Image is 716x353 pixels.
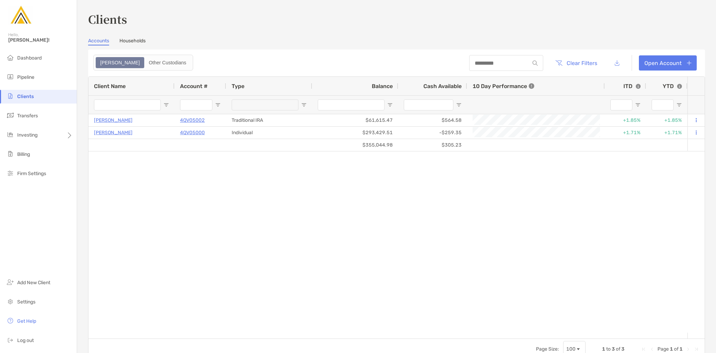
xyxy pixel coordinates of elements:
span: [PERSON_NAME]! [8,37,73,43]
button: Open Filter Menu [301,102,307,108]
img: transfers icon [6,111,14,119]
img: billing icon [6,150,14,158]
span: Client Name [94,83,126,89]
div: $61,615.47 [312,114,398,126]
div: +1.85% [605,114,646,126]
div: +1.85% [646,114,687,126]
span: Cash Available [423,83,462,89]
div: Previous Page [649,346,655,352]
div: Last Page [694,346,699,352]
div: $293,429.51 [312,127,398,139]
input: Balance Filter Input [318,99,385,110]
div: Zoe [96,58,144,67]
button: Open Filter Menu [215,102,221,108]
button: Open Filter Menu [164,102,169,108]
span: Pipeline [17,74,34,80]
span: Log out [17,338,34,343]
div: segmented control [93,55,193,71]
img: dashboard icon [6,53,14,62]
span: of [616,346,620,352]
span: Add New Client [17,280,50,286]
div: Traditional IRA [226,114,312,126]
div: +1.71% [646,127,687,139]
input: YTD Filter Input [652,99,674,110]
span: Billing [17,151,30,157]
img: settings icon [6,297,14,306]
div: Other Custodians [145,58,190,67]
img: Zoe Logo [8,3,33,28]
div: Next Page [685,346,691,352]
button: Open Filter Menu [456,102,462,108]
div: $564.58 [398,114,467,126]
span: Balance [372,83,393,89]
div: 100 [566,346,576,352]
div: -$259.35 [398,127,467,139]
span: Get Help [17,318,36,324]
span: Page [657,346,669,352]
div: Individual [226,127,312,139]
span: Type [232,83,244,89]
img: investing icon [6,130,14,139]
div: $305.23 [398,139,467,151]
img: logout icon [6,336,14,344]
a: [PERSON_NAME] [94,128,133,137]
span: Settings [17,299,35,305]
a: [PERSON_NAME] [94,116,133,125]
img: input icon [533,61,538,66]
button: Open Filter Menu [387,102,393,108]
a: Open Account [639,55,697,71]
span: 1 [680,346,683,352]
h3: Clients [88,11,705,27]
input: Account # Filter Input [180,99,212,110]
a: 4QV05000 [180,128,205,137]
div: +1.71% [605,127,646,139]
span: to [606,346,611,352]
span: Account # [180,83,208,89]
div: Page Size: [536,346,559,352]
div: First Page [641,346,646,352]
input: ITD Filter Input [610,99,632,110]
input: Client Name Filter Input [94,99,161,110]
a: 4QV05002 [180,116,205,125]
span: 3 [612,346,615,352]
a: Households [119,38,146,45]
button: Open Filter Menu [635,102,641,108]
span: of [674,346,678,352]
span: Investing [17,132,38,138]
button: Open Filter Menu [676,102,682,108]
img: firm-settings icon [6,169,14,177]
span: 3 [621,346,624,352]
span: Clients [17,94,34,99]
img: clients icon [6,92,14,100]
span: Firm Settings [17,171,46,176]
button: Clear Filters [550,55,602,71]
img: get-help icon [6,317,14,325]
span: 1 [602,346,605,352]
input: Cash Available Filter Input [404,99,453,110]
span: 1 [670,346,673,352]
a: Accounts [88,38,109,45]
div: $355,044.98 [312,139,398,151]
div: 10 Day Performance [473,77,534,95]
div: YTD [663,83,682,89]
div: ITD [623,83,641,89]
span: Dashboard [17,55,42,61]
img: pipeline icon [6,73,14,81]
span: Transfers [17,113,38,119]
img: add_new_client icon [6,278,14,286]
